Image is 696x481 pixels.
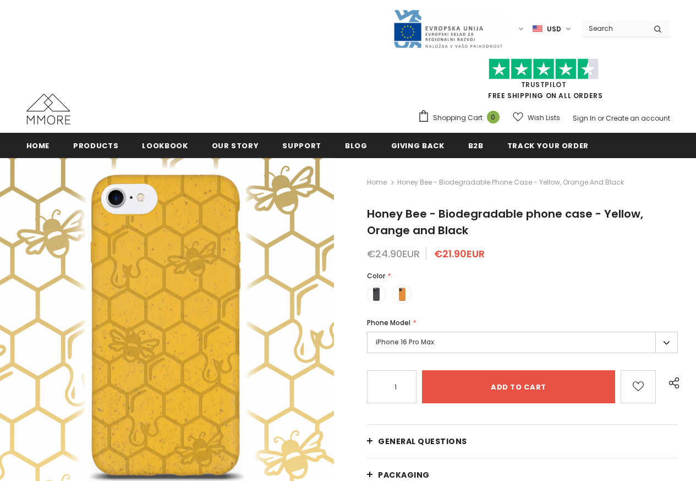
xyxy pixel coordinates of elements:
input: Search Site [582,20,645,36]
a: Javni Razpis [393,24,503,33]
img: Trust Pilot Stars [489,58,599,80]
span: Color [367,271,385,280]
span: Honey Bee - Biodegradable phone case - Yellow, Orange and Black [397,176,624,189]
span: Honey Bee - Biodegradable phone case - Yellow, Orange and Black [367,206,643,238]
span: Wish Lists [528,112,560,123]
a: Sign In [573,114,596,123]
a: Blog [345,133,368,158]
span: €21.90EUR [434,247,485,261]
span: PACKAGING [378,469,430,480]
label: iPhone 16 Pro Max [367,332,678,353]
span: Track your order [507,140,589,151]
a: support [282,133,321,158]
span: Blog [345,140,368,151]
span: support [282,140,321,151]
span: Phone Model [367,318,410,327]
span: Our Story [212,140,259,151]
span: Home [26,140,50,151]
a: Home [26,133,50,158]
a: Track your order [507,133,589,158]
a: Trustpilot [521,80,567,89]
span: General Questions [378,436,467,447]
a: Wish Lists [513,108,560,127]
span: B2B [468,140,484,151]
span: USD [547,24,561,35]
a: Our Story [212,133,259,158]
a: B2B [468,133,484,158]
span: €24.90EUR [367,247,420,261]
img: MMORE Cases [26,94,70,125]
img: USD [533,24,542,34]
input: Add to cart [422,370,615,403]
span: Products [73,140,118,151]
a: Home [367,176,387,189]
span: 0 [487,111,500,123]
span: or [598,114,604,123]
span: Giving back [391,140,445,151]
a: General Questions [367,425,678,458]
a: Shopping Cart 0 [418,110,505,126]
span: Shopping Cart [433,112,483,123]
a: Products [73,133,118,158]
a: Create an account [606,114,670,123]
span: FREE SHIPPING ON ALL ORDERS [418,63,670,100]
span: Lookbook [142,140,188,151]
img: Javni Razpis [393,9,503,49]
a: Giving back [391,133,445,158]
a: Lookbook [142,133,188,158]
